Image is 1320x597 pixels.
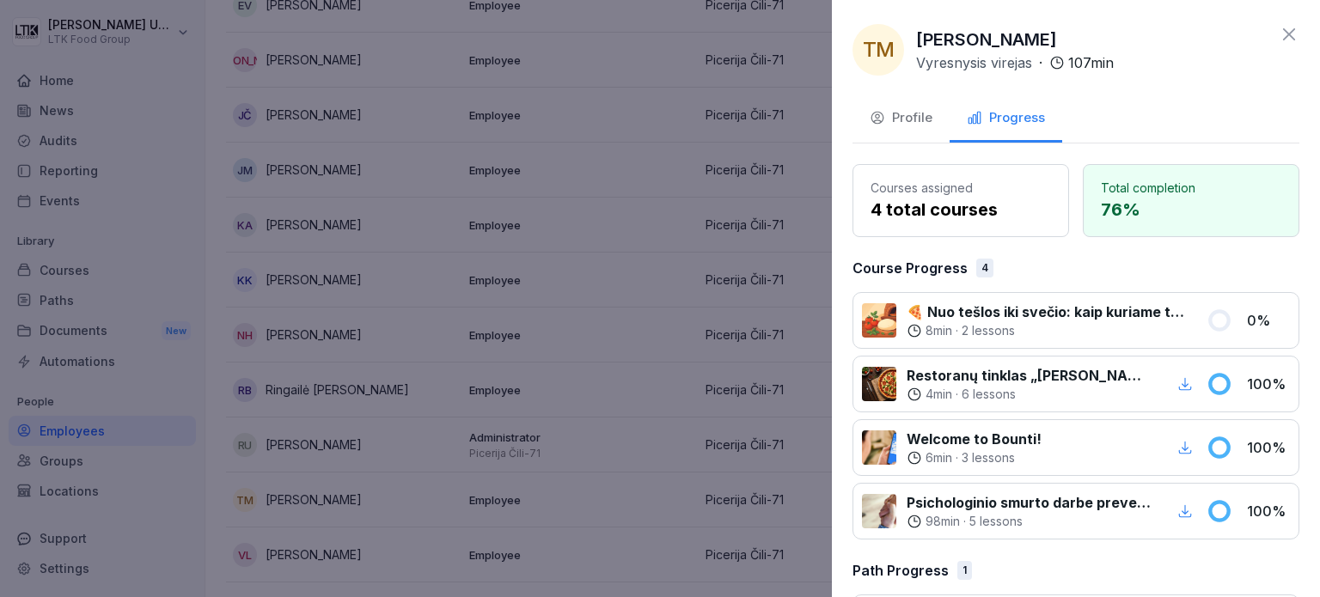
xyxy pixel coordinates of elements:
[1247,374,1290,394] p: 100 %
[871,179,1051,197] p: Courses assigned
[871,197,1051,222] p: 4 total courses
[907,513,1153,530] div: ·
[926,386,952,403] p: 4 min
[852,96,950,143] button: Profile
[962,386,1016,403] p: 6 lessons
[926,513,960,530] p: 98 min
[907,449,1042,466] div: ·
[907,365,1153,386] p: Restoranų tinklas „[PERSON_NAME][MEDICAL_DATA]" - Sėkmės istorija ir praktika
[1101,197,1281,222] p: 76 %
[1247,437,1290,458] p: 100 %
[976,259,993,277] div: 4
[852,24,904,76] div: TM
[916,52,1032,73] p: Vyresnysis virejas
[916,52,1114,73] div: ·
[926,322,952,339] p: 8 min
[907,302,1186,322] p: 🍕 Nuo tešlos iki svečio: kaip kuriame tobulą picą kasdien
[962,322,1015,339] p: 2 lessons
[907,322,1186,339] div: ·
[907,492,1153,513] p: Psichologinio smurto darbe prevencijos mokymai
[907,386,1153,403] div: ·
[1101,179,1281,197] p: Total completion
[852,560,949,581] p: Path Progress
[969,513,1023,530] p: 5 lessons
[1247,501,1290,521] p: 100 %
[967,108,1045,128] div: Progress
[1068,52,1114,73] p: 107 min
[926,449,952,466] p: 6 min
[1247,310,1290,331] p: 0 %
[852,258,968,278] p: Course Progress
[916,27,1057,52] p: [PERSON_NAME]
[950,96,1062,143] button: Progress
[907,429,1042,449] p: Welcome to Bounti!
[962,449,1015,466] p: 3 lessons
[870,108,932,128] div: Profile
[957,561,972,580] div: 1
